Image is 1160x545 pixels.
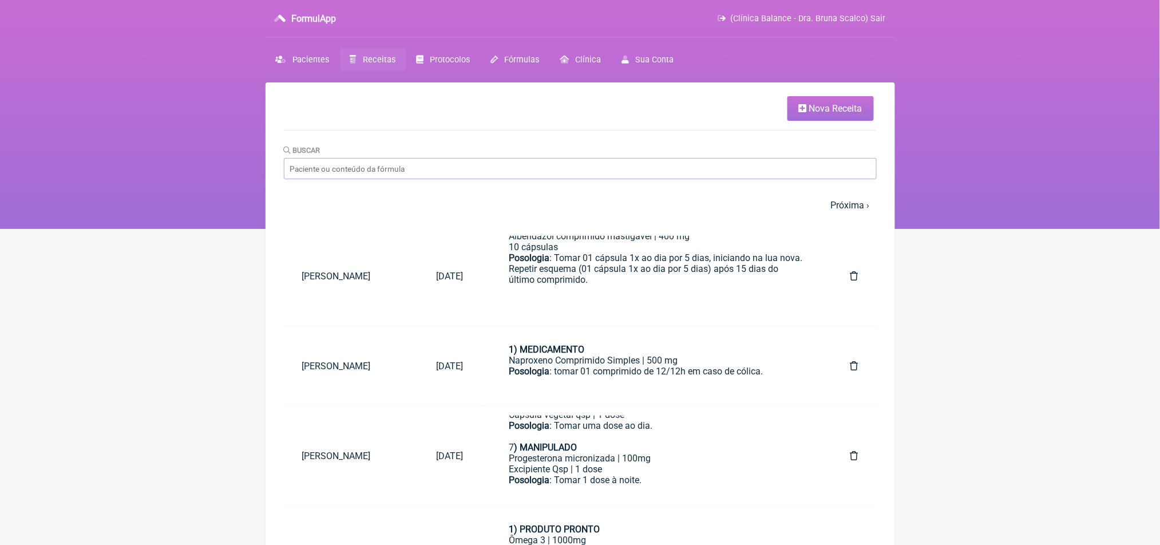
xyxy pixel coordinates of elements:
a: [PERSON_NAME] [284,262,418,291]
a: [PERSON_NAME] [284,352,418,381]
strong: Posologia [509,475,550,485]
div: : Tomar uma dose ao dia. 7 [509,420,805,453]
strong: Posologia [509,252,550,263]
a: Protocolos [406,49,480,71]
div: Progesterona micronizada | 100mg [509,453,805,464]
span: Pacientes [292,55,330,65]
a: [PERSON_NAME] [284,441,418,471]
a: [DATE] [418,262,482,291]
div: Excipiente Qsp | 1 dose [509,464,805,475]
a: (Clínica Balance - Dra. Bruna Scalco) Sair [718,14,885,23]
a: Pacientes [266,49,340,71]
strong: Posologia [509,420,550,431]
div: Albendazol comprimido mastigável | 400 mg 10 cápsulas [509,231,805,252]
strong: ) MANIPULADO [514,442,577,453]
a: Sua Conta [611,49,684,71]
span: Protocolos [430,55,470,65]
h3: FormulApp [291,13,336,24]
span: Sua Conta [636,55,674,65]
strong: 1) MEDICAMENTO [509,344,585,355]
a: Nova Receita [787,96,874,121]
a: Fórmulas [480,49,549,71]
a: Próxima › [831,200,870,211]
label: Buscar [284,146,320,155]
span: Clínica [575,55,601,65]
span: Receitas [363,55,395,65]
span: (Clínica Balance - Dra. Bruna Scalco) Sair [731,14,886,23]
span: Nova Receita [809,103,862,114]
a: Uso por 60 dias:1) MANIPULADOVitamina D3 | 7.000 uiVitamina k2(mk7) | 120 mcgVitamina E total | 5... [491,416,823,496]
div: : Tomar 1 dose à noite.ㅤ [509,475,805,487]
span: Fórmulas [504,55,539,65]
a: 1) MEDICAMENTONaproxeno Comprimido Simples | 500 mgPosologia: tomar 01 comprimido de 12/12h em ca... [491,335,823,397]
a: [DATE] [418,352,482,381]
div: : Tomar 01 cápsula 1x ao dia por 5 dias, iniciando na lua nova. Repetir esquema (01 cápsula 1x ao... [509,252,805,307]
a: [DATE] [418,441,482,471]
input: Paciente ou conteúdo da fórmula [284,158,877,179]
strong: 1) PRODUTO PRONTO [509,524,600,535]
a: Receitas [340,49,406,71]
strong: Posologia [509,366,550,377]
a: Clínica [549,49,611,71]
nav: pager [284,193,877,218]
div: Naproxeno Comprimido Simples | 500 mg [509,355,805,366]
a: 1) MEDICAMENTOAlbendazol comprimido mastigável | 400 mg10 cápsulasPosologia: Tomar 01 cápsula 1x ... [491,236,823,316]
div: : tomar 01 comprimido de 12/12h em caso de cólica. [509,366,805,388]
